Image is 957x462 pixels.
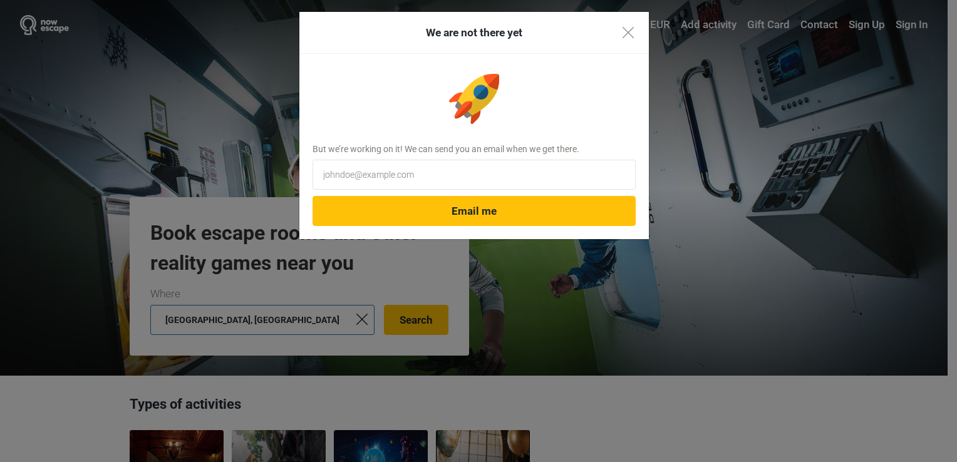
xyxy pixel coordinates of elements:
[313,143,636,156] div: But we’re working on it! We can send you an email when we get there.
[312,24,636,41] h3: We are not there yet
[623,27,634,38] span: Close
[313,160,636,190] input: johndoe@example.com
[313,196,636,226] button: Email me
[623,27,634,38] img: close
